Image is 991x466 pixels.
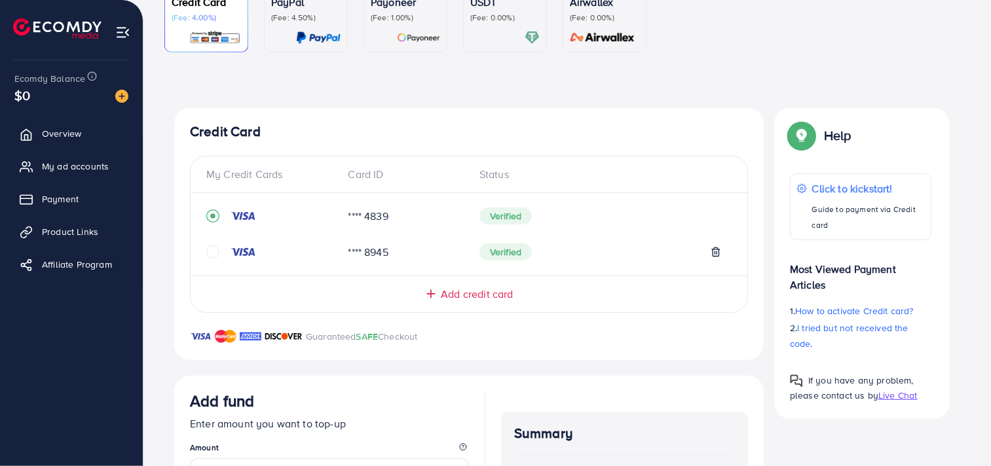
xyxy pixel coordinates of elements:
[935,407,981,456] iframe: Chat
[13,18,102,39] img: logo
[190,329,212,344] img: brand
[42,225,98,238] span: Product Links
[10,251,133,278] a: Affiliate Program
[206,167,338,182] div: My Credit Cards
[14,72,85,85] span: Ecomdy Balance
[10,153,133,179] a: My ad accounts
[215,329,236,344] img: brand
[115,90,128,103] img: image
[14,86,30,105] span: $0
[397,30,440,45] img: card
[790,374,914,402] span: If you have any problem, please contact us by
[566,30,639,45] img: card
[10,186,133,212] a: Payment
[296,30,341,45] img: card
[470,12,540,23] p: (Fee: 0.00%)
[172,12,241,23] p: (Fee: 4.00%)
[570,12,639,23] p: (Fee: 0.00%)
[190,416,469,431] p: Enter amount you want to top-up
[42,192,79,206] span: Payment
[42,160,109,173] span: My ad accounts
[479,243,532,260] span: Verified
[190,391,254,410] h3: Add fund
[790,320,931,351] p: 2.
[265,329,303,344] img: brand
[812,181,924,196] p: Click to kickstart!
[795,304,913,317] span: How to activate Credit card?
[469,167,732,182] div: Status
[115,25,130,40] img: menu
[230,247,256,257] img: credit
[189,30,241,45] img: card
[42,127,81,140] span: Overview
[812,202,924,233] p: Guide to payment via Credit card
[42,258,112,271] span: Affiliate Program
[514,425,735,442] h4: Summary
[790,303,931,319] p: 1.
[356,330,379,343] span: SAFE
[206,245,219,259] svg: circle
[441,287,513,302] span: Add credit card
[190,442,469,458] legend: Amount
[10,120,133,147] a: Overview
[10,219,133,245] a: Product Links
[190,124,748,140] h4: Credit Card
[371,12,440,23] p: (Fee: 1.00%)
[271,12,341,23] p: (Fee: 4.50%)
[790,321,908,350] span: I tried but not received the code.
[790,374,803,387] img: Popup guide
[479,207,532,224] span: Verified
[525,30,540,45] img: card
[240,329,261,344] img: brand
[824,128,851,143] p: Help
[790,124,813,147] img: Popup guide
[206,209,219,223] svg: record circle
[878,389,917,402] span: Live Chat
[230,211,256,221] img: credit
[306,329,418,344] p: Guaranteed Checkout
[790,251,931,293] p: Most Viewed Payment Articles
[338,167,470,182] div: Card ID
